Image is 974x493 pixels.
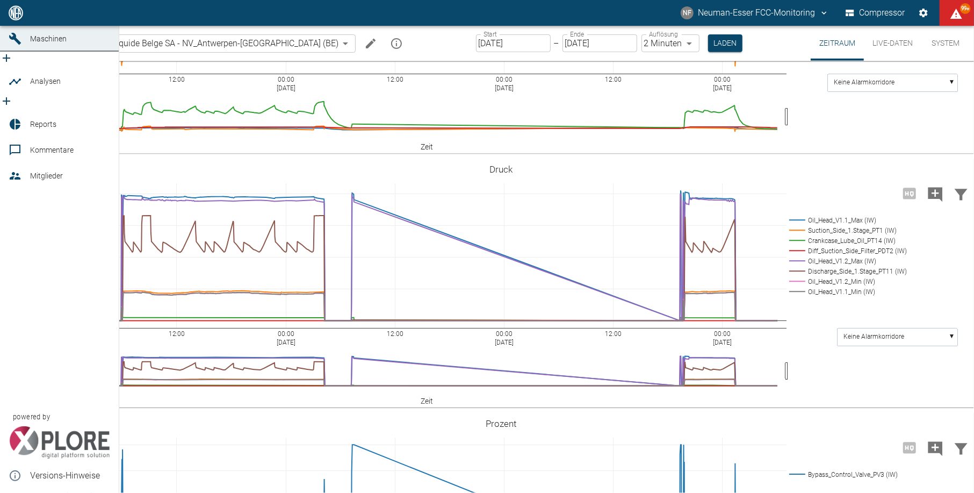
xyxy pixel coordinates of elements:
button: Laden [708,34,742,52]
div: NF [681,6,694,19]
button: Daten filtern [948,180,974,208]
button: fcc-monitoring@neuman-esser.com [679,3,831,23]
span: Hohe Auflösung nur für Zeiträume von <3 Tagen verfügbar [897,188,922,198]
button: System [921,26,970,61]
img: Xplore Logo [9,426,110,459]
span: 13.0007/1_Air Liquide Belge SA - NV_Antwerpen-[GEOGRAPHIC_DATA] (BE) [57,37,338,49]
button: Zeitraum [811,26,864,61]
button: Kommentar hinzufügen [922,180,948,208]
button: Compressor [843,3,907,23]
input: DD.MM.YYYY [476,34,551,52]
button: mission info [386,33,407,54]
div: 2 Minuten [641,34,699,52]
span: powered by [13,412,50,422]
span: Analysen [30,77,61,85]
span: Hohe Auflösung nur für Zeiträume von <3 Tagen verfügbar [897,442,922,452]
button: Einstellungen [914,3,933,23]
label: Start [484,30,497,39]
label: Auflösung [649,30,678,39]
text: Keine Alarmkorridore [844,333,905,341]
span: Versions-Hinweise [30,469,110,482]
button: Daten filtern [948,434,974,462]
span: Maschinen [30,34,67,43]
text: Keine Alarmkorridore [834,79,895,87]
span: Kommentare [30,146,74,154]
span: Reports [30,120,56,128]
button: Machine bearbeiten [360,33,381,54]
button: Live-Daten [864,26,921,61]
a: 13.0007/1_Air Liquide Belge SA - NV_Antwerpen-[GEOGRAPHIC_DATA] (BE) [40,37,338,50]
span: Mitglieder [30,172,63,180]
p: – [554,37,559,49]
input: DD.MM.YYYY [562,34,637,52]
span: 99+ [960,3,971,14]
img: logo [8,5,24,20]
label: Ende [570,30,584,39]
button: Kommentar hinzufügen [922,434,948,462]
